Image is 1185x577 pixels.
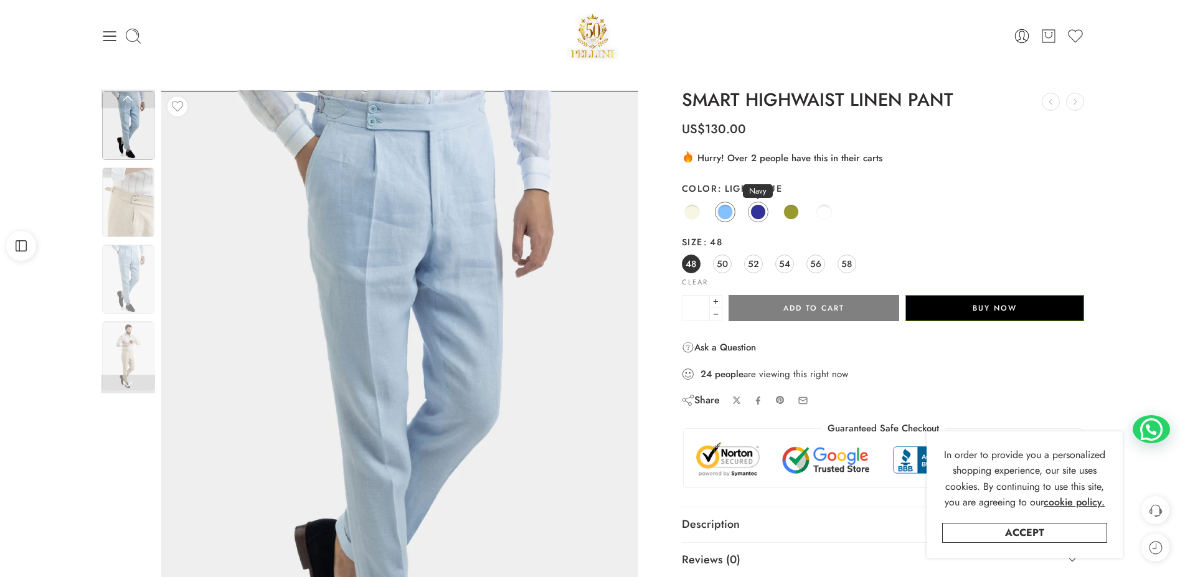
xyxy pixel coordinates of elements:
[729,295,899,321] button: Add to cart
[102,245,154,314] img: Artboard 1
[732,396,742,405] a: Share on X
[682,279,708,286] a: Clear options
[566,9,620,62] img: Pellini
[703,235,722,248] span: 48
[748,255,759,272] span: 52
[748,202,768,222] a: Navy
[942,523,1107,543] a: Accept
[944,448,1105,510] span: In order to provide you a personalized shopping experience, our site uses cookies. By continuing ...
[1040,27,1057,45] a: Cart
[838,255,856,273] a: 58
[779,255,790,272] span: 54
[682,120,705,138] span: US$
[682,367,1085,381] div: are viewing this right now
[810,255,821,272] span: 56
[701,368,712,380] strong: 24
[682,255,701,273] a: 48
[102,167,154,237] img: Artboard 1
[1013,27,1031,45] a: Login / Register
[821,422,945,435] legend: Guaranteed Safe Checkout
[806,255,825,273] a: 56
[682,393,720,407] div: Share
[102,321,154,390] img: Artboard 1
[775,395,785,405] a: Pin on Pinterest
[798,395,808,406] a: Email to your friends
[753,396,763,405] a: Share on Facebook
[566,9,620,62] a: Pellini -
[682,90,1085,110] h1: SMART HIGHWAIST LINEN PANT
[717,182,782,195] span: Light Blue
[905,295,1084,321] button: Buy Now
[717,255,728,272] span: 50
[743,184,773,198] span: Navy
[693,441,1074,478] img: Trust
[682,150,1085,165] div: Hurry! Over 2 people have this in their carts
[682,340,756,355] a: Ask a Question
[841,255,852,272] span: 58
[1067,27,1084,45] a: Wishlist
[744,255,763,273] a: 52
[715,368,744,380] strong: people
[102,91,154,160] img: Artboard 1
[682,120,746,138] bdi: 130.00
[682,295,710,321] input: Product quantity
[686,255,696,272] span: 48
[713,255,732,273] a: 50
[1044,494,1105,510] a: cookie policy.
[682,236,1085,248] label: Size
[775,255,794,273] a: 54
[682,507,1085,542] a: Description
[682,182,1085,195] label: Color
